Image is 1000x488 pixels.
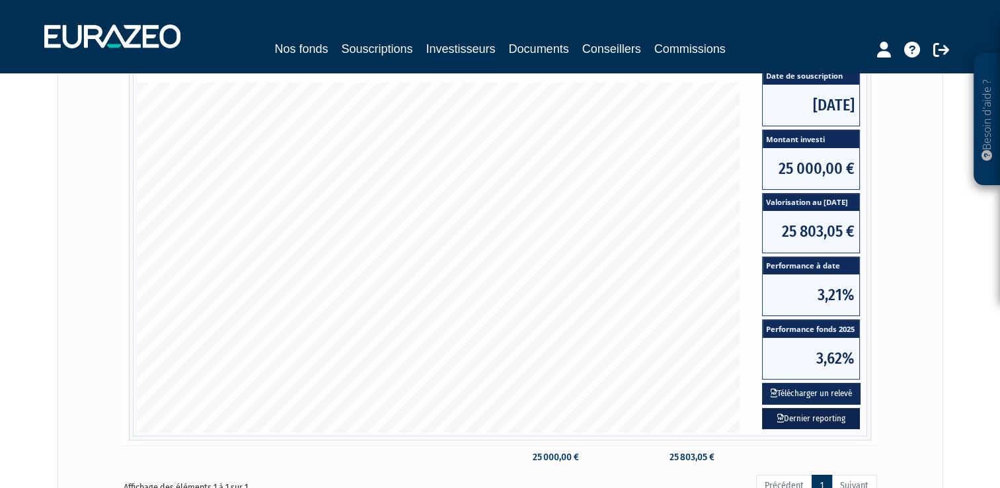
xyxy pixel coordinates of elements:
td: 25 000,00 € [522,446,586,469]
a: Documents [509,40,569,58]
span: Valorisation au [DATE] [763,194,859,212]
a: Commissions [654,40,726,58]
img: 1732889491-logotype_eurazeo_blanc_rvb.png [44,24,180,48]
span: [DATE] [763,85,859,126]
span: 3,21% [763,274,859,315]
span: 3,62% [763,338,859,379]
a: Nos fonds [274,40,328,58]
a: Conseillers [582,40,641,58]
button: Télécharger un relevé [762,383,861,405]
a: Dernier reporting [762,408,860,430]
td: 25 803,05 € [659,446,721,469]
span: Performance fonds 2025 [763,320,859,338]
span: Date de souscription [763,67,859,85]
p: Besoin d'aide ? [980,60,995,179]
span: Montant investi [763,130,859,148]
a: Investisseurs [426,40,495,60]
span: 25 803,05 € [763,211,859,252]
a: Souscriptions [341,40,412,58]
span: 25 000,00 € [763,148,859,189]
span: Performance à date [763,257,859,275]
